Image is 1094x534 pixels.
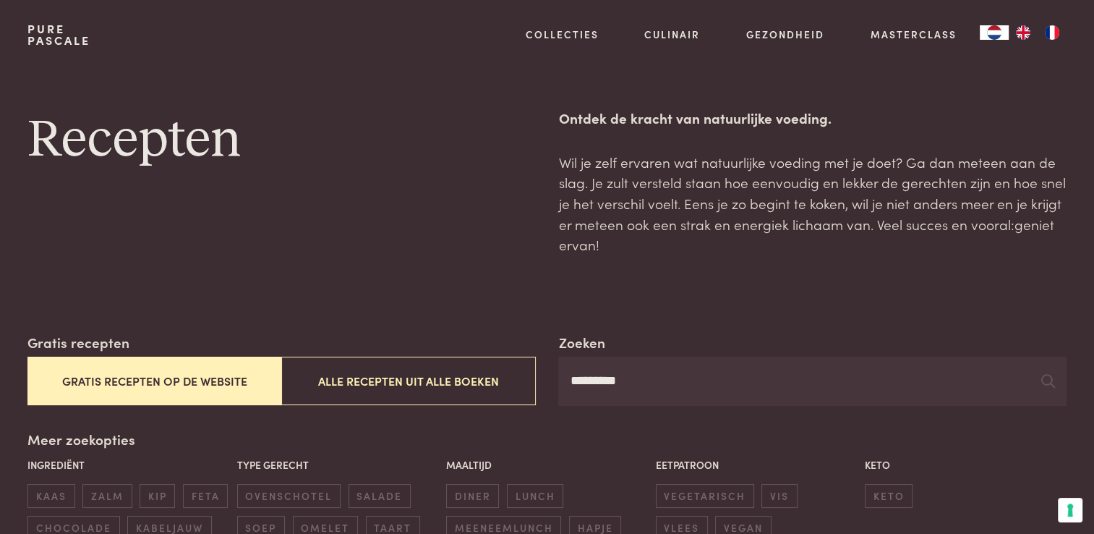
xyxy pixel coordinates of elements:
[281,357,535,405] button: Alle recepten uit alle boeken
[558,332,604,353] label: Zoeken
[27,484,74,508] span: kaas
[761,484,797,508] span: vis
[1009,25,1067,40] ul: Language list
[1009,25,1038,40] a: EN
[1058,498,1082,522] button: Uw voorkeuren voor toestemming voor trackingtechnologieën
[980,25,1009,40] a: NL
[237,457,439,472] p: Type gerecht
[27,332,129,353] label: Gratis recepten
[27,357,281,405] button: Gratis recepten op de website
[237,484,341,508] span: ovenschotel
[865,484,913,508] span: keto
[27,457,229,472] p: Ingrediënt
[1038,25,1067,40] a: FR
[644,27,700,42] a: Culinair
[140,484,175,508] span: kip
[656,457,858,472] p: Eetpatroon
[980,25,1067,40] aside: Language selected: Nederlands
[507,484,563,508] span: lunch
[27,108,535,173] h1: Recepten
[82,484,132,508] span: zalm
[865,457,1067,472] p: Keto
[656,484,754,508] span: vegetarisch
[27,23,90,46] a: PurePascale
[349,484,411,508] span: salade
[980,25,1009,40] div: Language
[446,484,499,508] span: diner
[558,108,831,127] strong: Ontdek de kracht van natuurlijke voeding.
[871,27,957,42] a: Masterclass
[558,152,1066,255] p: Wil je zelf ervaren wat natuurlijke voeding met je doet? Ga dan meteen aan de slag. Je zult verst...
[526,27,599,42] a: Collecties
[183,484,228,508] span: feta
[446,457,648,472] p: Maaltijd
[746,27,824,42] a: Gezondheid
